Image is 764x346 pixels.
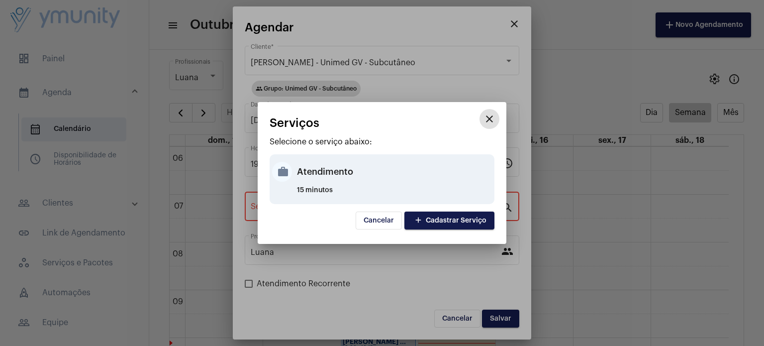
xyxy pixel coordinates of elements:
button: Cadastrar Serviço [404,212,494,230]
button: Cancelar [356,212,402,230]
mat-icon: add [412,214,424,228]
p: Selecione o serviço abaixo: [270,137,494,146]
div: 15 minutos [297,187,492,202]
div: Atendimento [297,157,492,187]
span: Serviços [270,116,319,129]
mat-icon: work [272,162,292,182]
span: Cadastrar Serviço [412,217,486,224]
mat-icon: close [483,113,495,125]
span: Cancelar [364,217,394,224]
